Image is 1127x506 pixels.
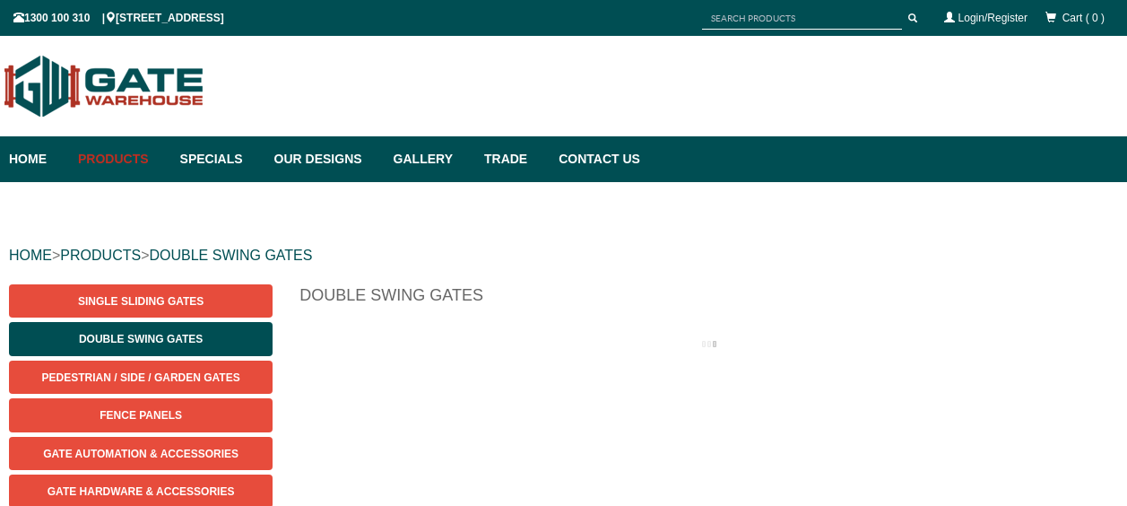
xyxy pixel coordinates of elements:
a: Our Designs [265,136,385,182]
h1: Double Swing Gates [299,284,1118,316]
a: Products [69,136,171,182]
a: HOME [9,248,52,263]
a: Specials [171,136,265,182]
span: 1300 100 310 | [STREET_ADDRESS] [13,12,224,24]
a: DOUBLE SWING GATES [149,248,312,263]
a: Single Sliding Gates [9,284,273,318]
span: Fence Panels [100,409,182,422]
a: Double Swing Gates [9,322,273,355]
span: Single Sliding Gates [78,295,204,308]
img: please_wait.gif [702,339,716,349]
span: Gate Automation & Accessories [43,448,238,460]
a: Fence Panels [9,398,273,432]
span: Gate Hardware & Accessories [48,485,235,498]
a: Pedestrian / Side / Garden Gates [9,361,273,394]
span: Cart ( 0 ) [1062,12,1105,24]
div: > > [9,227,1118,284]
a: PRODUCTS [60,248,141,263]
a: Contact Us [550,136,640,182]
a: Home [9,136,69,182]
a: Gate Automation & Accessories [9,437,273,470]
input: SEARCH PRODUCTS [702,7,902,30]
a: Trade [475,136,550,182]
span: Pedestrian / Side / Garden Gates [42,371,240,384]
span: Double Swing Gates [79,333,203,345]
a: Gallery [385,136,475,182]
a: Login/Register [958,12,1027,24]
